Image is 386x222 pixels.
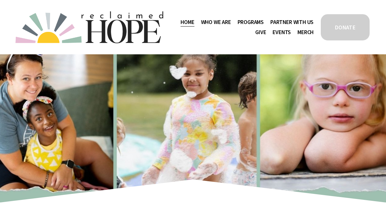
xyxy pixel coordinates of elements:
a: Give [255,27,266,37]
a: DONATE [320,13,371,41]
span: Who We Are [201,18,231,27]
a: folder dropdown [201,17,231,27]
span: Partner With Us [270,18,314,27]
a: folder dropdown [270,17,314,27]
span: Programs [238,18,264,27]
a: Home [181,17,194,27]
img: Reclaimed Hope Initiative [15,11,163,43]
a: Events [273,27,291,37]
a: Merch [297,27,314,37]
a: folder dropdown [238,17,264,27]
